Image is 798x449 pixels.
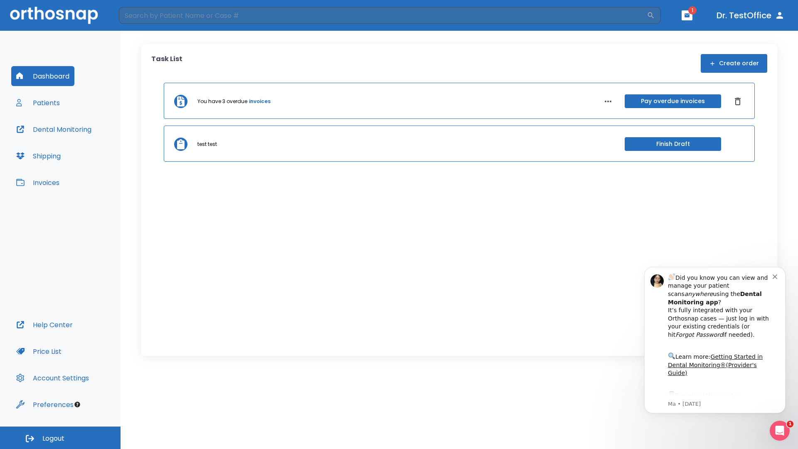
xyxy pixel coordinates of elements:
[11,341,66,361] button: Price List
[249,98,271,105] a: invoices
[713,8,788,23] button: Dr. TestOffice
[701,54,767,73] button: Create order
[787,421,793,427] span: 1
[151,54,182,73] p: Task List
[11,66,74,86] button: Dashboard
[119,7,647,24] input: Search by Patient Name or Case #
[625,137,721,151] button: Finish Draft
[74,401,81,408] div: Tooltip anchor
[11,315,78,335] button: Help Center
[11,146,66,166] button: Shipping
[197,98,247,105] p: You have 3 overdue
[770,421,790,441] iframe: Intercom live chat
[625,94,721,108] button: Pay overdue invoices
[11,395,79,414] button: Preferences
[42,434,64,443] span: Logout
[11,93,65,113] button: Patients
[197,141,217,148] p: test test
[10,7,98,24] img: Orthosnap
[11,368,94,388] button: Account Settings
[11,173,64,192] button: Invoices
[688,6,697,15] span: 1
[731,95,744,108] button: Dismiss
[632,257,798,445] iframe: Intercom notifications message
[11,119,96,139] button: Dental Monitoring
